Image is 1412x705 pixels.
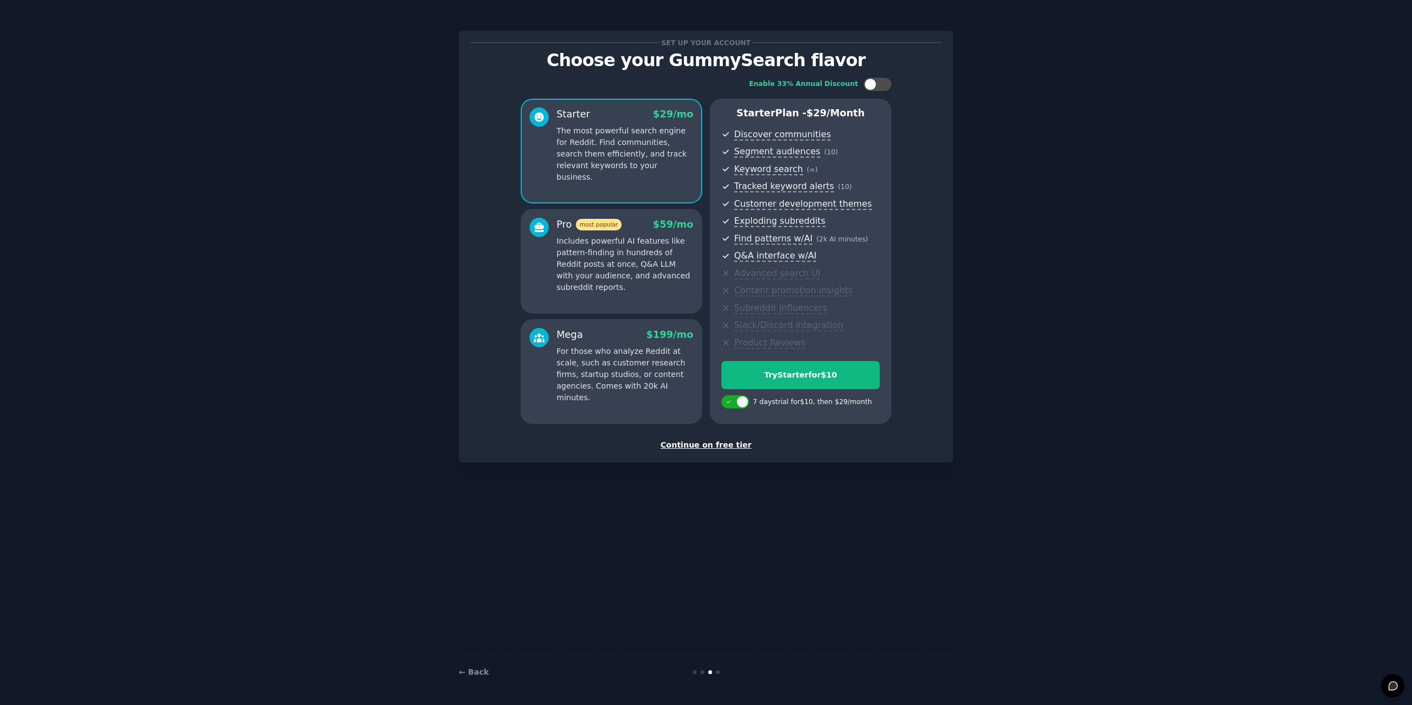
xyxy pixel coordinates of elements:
[807,166,818,174] span: ( ∞ )
[653,219,693,230] span: $ 59 /mo
[734,181,834,192] span: Tracked keyword alerts
[646,329,693,340] span: $ 199 /mo
[653,109,693,120] span: $ 29 /mo
[557,107,590,121] div: Starter
[824,148,838,156] span: ( 10 )
[722,369,879,381] div: Try Starter for $10
[576,219,622,230] span: most popular
[660,37,753,49] span: Set up your account
[734,268,820,279] span: Advanced search UI
[734,233,812,245] span: Find patterns w/AI
[734,250,816,262] span: Q&A interface w/AI
[734,129,831,141] span: Discover communities
[470,51,942,70] p: Choose your GummySearch flavor
[734,285,853,297] span: Content promotion insights
[557,328,583,342] div: Mega
[734,337,805,349] span: Product Reviews
[557,218,622,232] div: Pro
[838,183,852,191] span: ( 10 )
[734,146,820,158] span: Segment audiences
[734,303,827,314] span: Subreddit influencers
[721,106,880,120] p: Starter Plan -
[470,439,942,451] div: Continue on free tier
[557,125,693,183] p: The most powerful search engine for Reddit. Find communities, search them efficiently, and track ...
[734,216,825,227] span: Exploding subreddits
[459,668,489,676] a: ← Back
[806,107,865,119] span: $ 29 /month
[753,397,872,407] div: 7 days trial for $10 , then $ 29 /month
[721,361,880,389] button: TryStarterfor$10
[749,79,858,89] div: Enable 33% Annual Discount
[734,320,843,331] span: Slack/Discord integration
[816,235,868,243] span: ( 2k AI minutes )
[557,235,693,293] p: Includes powerful AI features like pattern-finding in hundreds of Reddit posts at once, Q&A LLM w...
[557,346,693,403] p: For those who analyze Reddit at scale, such as customer research firms, startup studios, or conte...
[734,164,803,175] span: Keyword search
[734,198,872,210] span: Customer development themes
